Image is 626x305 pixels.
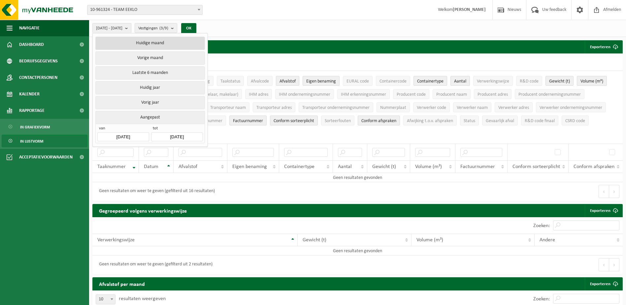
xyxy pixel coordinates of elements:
span: Conform sorteerplicht [512,164,560,169]
button: Transporteur naamTransporteur naam: Activate to sort [207,102,249,112]
span: R&D code [520,79,539,84]
a: Exporteren [585,277,622,290]
span: Transporteur adres [256,105,292,110]
span: IHM adres [249,92,268,97]
span: Afvalstof [280,79,296,84]
span: Datum [144,164,158,169]
a: Exporteren [585,204,622,217]
span: Eigen benaming [306,79,336,84]
span: In lijstvorm [20,135,43,148]
button: R&D code finaalR&amp;D code finaal: Activate to sort [521,116,558,125]
span: Contactpersonen [19,69,57,86]
span: In grafiekvorm [20,121,50,133]
span: Volume (m³) [416,237,443,243]
button: IHM adresIHM adres: Activate to sort [245,89,272,99]
button: Exporteren [585,40,622,53]
span: Verwerker ondernemingsnummer [540,105,602,110]
button: Gevaarlijk afval : Activate to sort [482,116,518,125]
button: Previous [599,185,609,198]
span: Afvalcode [251,79,269,84]
button: StatusStatus: Activate to sort [460,116,479,125]
span: IHM ondernemingsnummer [279,92,330,97]
span: Rapportage [19,102,45,119]
span: R&D code finaal [525,119,555,123]
span: Producent naam [436,92,467,97]
span: Navigatie [19,20,40,36]
button: Vestigingen(3/9) [135,23,177,33]
span: Acceptatievoorwaarden [19,149,73,165]
label: Zoeken: [533,296,550,302]
button: ContainercodeContainercode: Activate to sort [376,76,410,86]
button: TaakstatusTaakstatus: Activate to sort [217,76,244,86]
span: [DATE] - [DATE] [96,23,122,33]
button: Laatste 6 maanden [95,66,205,80]
span: Verwerker adres [498,105,529,110]
h2: Afvalstof per maand [92,277,151,290]
a: In lijstvorm [2,135,87,147]
span: Volume (m³) [580,79,603,84]
button: Previous [599,258,609,271]
span: Kalender [19,86,40,102]
span: Producent adres [478,92,508,97]
span: Gewicht (t) [303,237,326,243]
span: EURAL code [346,79,369,84]
label: Zoeken: [533,223,550,228]
button: Huidige maand [95,37,205,50]
button: Producent ondernemingsnummerProducent ondernemingsnummer: Activate to sort [515,89,584,99]
span: Volume (m³) [415,164,442,169]
button: AantalAantal: Activate to sort [450,76,470,86]
span: Taaknummer [97,164,126,169]
span: Producent code [397,92,426,97]
label: resultaten weergeven [119,296,166,301]
span: Containertype [284,164,314,169]
button: Next [609,258,619,271]
button: Gewicht (t)Gewicht (t): Activate to sort [545,76,574,86]
span: Aantal [454,79,466,84]
button: AfvalcodeAfvalcode: Activate to sort [247,76,273,86]
button: FactuurnummerFactuurnummer: Activate to sort [229,116,267,125]
button: Eigen benamingEigen benaming: Activate to sort [303,76,340,86]
h2: Gegroepeerd volgens verwerkingswijze [92,204,193,217]
span: CSRD code [565,119,585,123]
button: Transporteur adresTransporteur adres: Activate to sort [253,102,295,112]
button: Vorig jaar [95,96,205,109]
span: Transporteur ondernemingsnummer [302,105,370,110]
span: Verwerkingswijze [97,237,135,243]
button: Transporteur ondernemingsnummerTransporteur ondernemingsnummer : Activate to sort [299,102,373,112]
span: Verwerker code [417,105,446,110]
span: Dashboard [19,36,44,53]
span: Containercode [379,79,407,84]
span: 10 [96,295,115,304]
button: OK [181,23,196,34]
count: (3/9) [159,26,168,30]
span: 10 [96,294,115,304]
button: Verwerker adresVerwerker adres: Activate to sort [495,102,533,112]
td: Geen resultaten gevonden [92,246,623,255]
span: Factuurnummer [233,119,263,123]
td: Geen resultaten gevonden [92,173,623,182]
span: 10-961324 - TEAM EEKLO [87,5,203,15]
span: 10-961324 - TEAM EEKLO [87,5,202,15]
button: VerwerkingswijzeVerwerkingswijze: Activate to sort [473,76,513,86]
span: Conform afspraken [574,164,614,169]
button: Afwijking t.o.v. afsprakenAfwijking t.o.v. afspraken: Activate to sort [403,116,457,125]
button: Huidig jaar [95,81,205,94]
span: Bedrijfsgegevens [19,53,58,69]
button: IHM ondernemingsnummerIHM ondernemingsnummer: Activate to sort [275,89,334,99]
span: Transporteur naam [210,105,246,110]
button: Aangepast [95,111,205,124]
button: R&D codeR&amp;D code: Activate to sort [516,76,542,86]
span: Gewicht (t) [549,79,570,84]
span: Status [464,119,475,123]
span: Verwerkingswijze [477,79,509,84]
span: Verwerker naam [457,105,488,110]
button: SorteerfoutenSorteerfouten: Activate to sort [321,116,354,125]
span: Gewicht (t) [372,164,396,169]
span: Nummerplaat [380,105,406,110]
span: Afwijking t.o.v. afspraken [407,119,453,123]
button: Verwerker codeVerwerker code: Activate to sort [413,102,450,112]
div: Geen resultaten om weer te geven (gefilterd uit 2 resultaten) [96,259,213,271]
button: Conform afspraken : Activate to sort [358,116,400,125]
span: IHM erkenningsnummer [341,92,386,97]
span: Afvalstof [179,164,197,169]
